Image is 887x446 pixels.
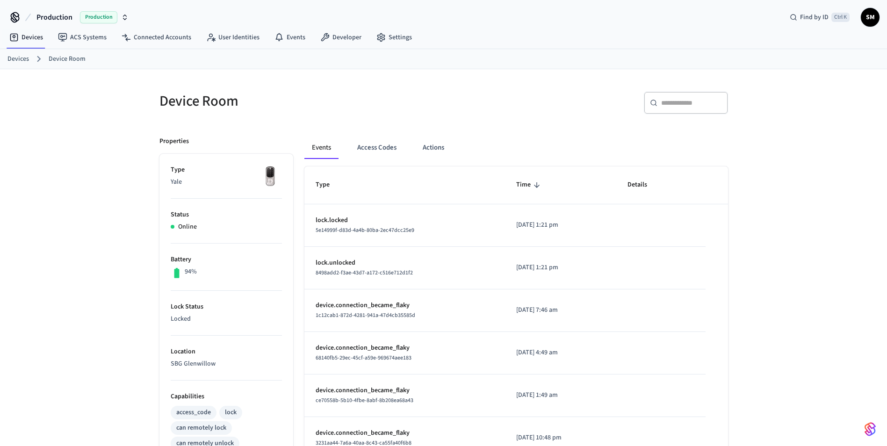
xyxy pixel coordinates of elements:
span: ce70558b-5b10-4fbe-8abf-8b208ea68a43 [316,396,413,404]
p: Lock Status [171,302,282,312]
a: Settings [369,29,419,46]
p: [DATE] 1:21 pm [516,220,605,230]
p: lock.locked [316,216,494,225]
button: SM [861,8,880,27]
img: Yale Assure Touchscreen Wifi Smart Lock, Satin Nickel, Front [259,165,282,188]
p: Locked [171,314,282,324]
span: Production [80,11,117,23]
img: SeamLogoGradient.69752ec5.svg [865,422,876,437]
button: Access Codes [350,137,404,159]
button: Actions [415,137,452,159]
p: Capabilities [171,392,282,402]
p: [DATE] 10:48 pm [516,433,605,443]
div: access_code [176,408,211,417]
p: [DATE] 7:46 am [516,305,605,315]
a: Connected Accounts [114,29,199,46]
p: [DATE] 4:49 am [516,348,605,358]
h5: Device Room [159,92,438,111]
span: Details [627,178,659,192]
span: Type [316,178,342,192]
button: Events [304,137,339,159]
p: Location [171,347,282,357]
p: Battery [171,255,282,265]
div: Find by IDCtrl K [782,9,857,26]
p: Properties [159,137,189,146]
span: 1c12cab1-872d-4281-941a-47d4cb35585d [316,311,415,319]
p: [DATE] 1:49 am [516,390,605,400]
span: Production [36,12,72,23]
p: SBG Glenwillow [171,359,282,369]
p: device.connection_became_flaky [316,386,494,396]
div: ant example [304,137,728,159]
p: device.connection_became_flaky [316,428,494,438]
p: Yale [171,177,282,187]
p: lock.unlocked [316,258,494,268]
a: ACS Systems [50,29,114,46]
div: lock [225,408,237,417]
div: can remotely lock [176,423,226,433]
span: SM [862,9,879,26]
a: Devices [7,54,29,64]
a: Devices [2,29,50,46]
span: 5e14999f-d83d-4a4b-80ba-2ec47dcc25e9 [316,226,414,234]
a: Device Room [49,54,86,64]
p: device.connection_became_flaky [316,343,494,353]
p: [DATE] 1:21 pm [516,263,605,273]
p: 94% [185,267,197,277]
a: User Identities [199,29,267,46]
span: 68140fb5-29ec-45cf-a59e-969674aee183 [316,354,411,362]
p: Status [171,210,282,220]
span: Time [516,178,543,192]
p: device.connection_became_flaky [316,301,494,310]
a: Developer [313,29,369,46]
p: Type [171,165,282,175]
span: 8498add2-f3ae-43d7-a172-c516e712d1f2 [316,269,413,277]
span: Ctrl K [831,13,850,22]
p: Online [178,222,197,232]
a: Events [267,29,313,46]
span: Find by ID [800,13,829,22]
